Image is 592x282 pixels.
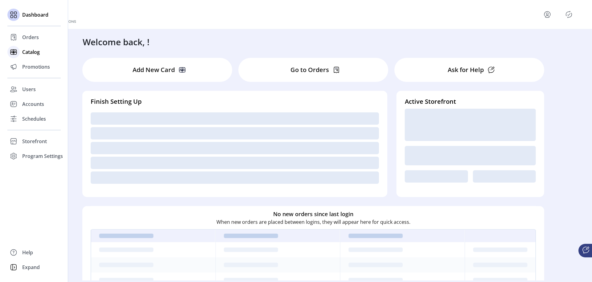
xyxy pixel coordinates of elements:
h3: Welcome back, ! [83,35,150,48]
p: Add New Card [133,65,175,75]
span: Schedules [22,115,46,123]
span: Users [22,86,36,93]
span: Storefront [22,138,47,145]
button: Publisher Panel [564,10,574,19]
button: menu [542,10,552,19]
p: When new orders are placed between logins, they will appear here for quick access. [216,218,410,226]
span: Accounts [22,100,44,108]
span: Help [22,249,33,256]
h6: No new orders since last login [273,210,353,218]
span: Program Settings [22,152,63,160]
span: Orders [22,34,39,41]
span: Expand [22,264,40,271]
span: Catalog [22,48,40,56]
p: Go to Orders [290,65,329,75]
h4: Finish Setting Up [91,97,379,106]
span: Promotions [22,63,50,70]
p: Ask for Help [448,65,484,75]
h4: Active Storefront [405,97,536,106]
span: Dashboard [22,11,48,18]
